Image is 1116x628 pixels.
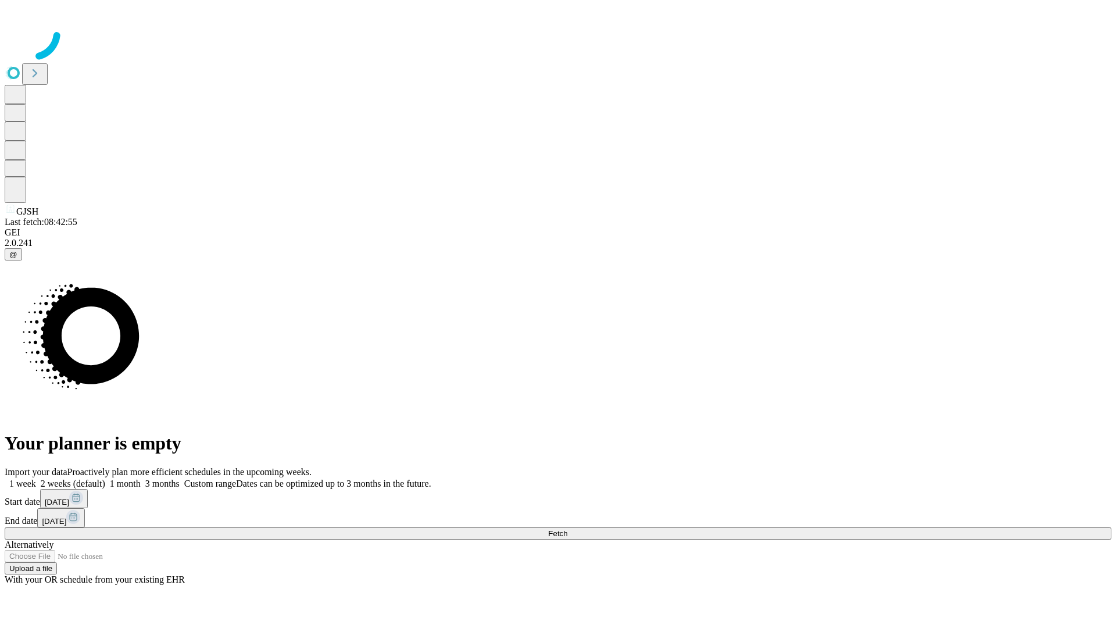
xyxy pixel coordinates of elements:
[9,479,36,488] span: 1 week
[45,498,69,506] span: [DATE]
[5,508,1111,527] div: End date
[9,250,17,259] span: @
[5,489,1111,508] div: Start date
[37,508,85,527] button: [DATE]
[16,206,38,216] span: GJSH
[40,489,88,508] button: [DATE]
[184,479,236,488] span: Custom range
[5,248,22,261] button: @
[5,527,1111,540] button: Fetch
[5,227,1111,238] div: GEI
[145,479,180,488] span: 3 months
[5,467,67,477] span: Import your data
[67,467,312,477] span: Proactively plan more efficient schedules in the upcoming weeks.
[41,479,105,488] span: 2 weeks (default)
[110,479,141,488] span: 1 month
[5,562,57,575] button: Upload a file
[5,540,53,549] span: Alternatively
[236,479,431,488] span: Dates can be optimized up to 3 months in the future.
[5,238,1111,248] div: 2.0.241
[5,433,1111,454] h1: Your planner is empty
[5,217,77,227] span: Last fetch: 08:42:55
[42,517,66,526] span: [DATE]
[5,575,185,584] span: With your OR schedule from your existing EHR
[548,529,567,538] span: Fetch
